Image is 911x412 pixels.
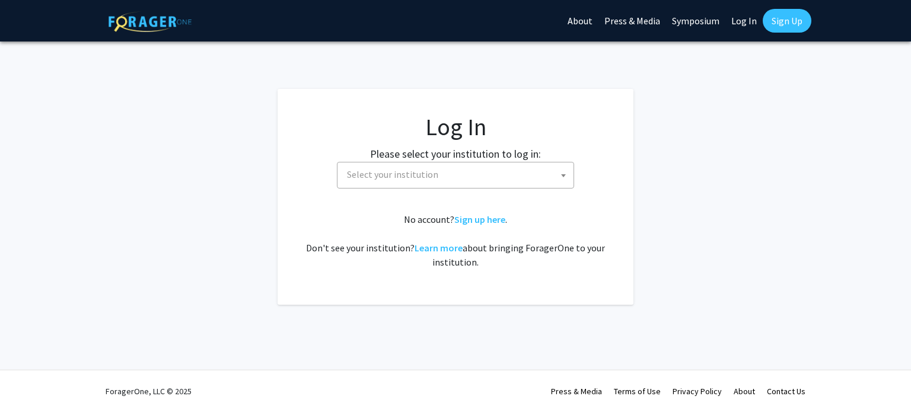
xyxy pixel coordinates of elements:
img: ForagerOne Logo [109,11,192,32]
div: ForagerOne, LLC © 2025 [106,371,192,412]
span: Select your institution [342,162,574,187]
a: Press & Media [551,386,602,397]
a: Contact Us [767,386,805,397]
a: Sign Up [763,9,811,33]
div: No account? . Don't see your institution? about bringing ForagerOne to your institution. [301,212,610,269]
span: Select your institution [347,168,438,180]
a: Terms of Use [614,386,661,397]
a: Privacy Policy [673,386,722,397]
a: About [734,386,755,397]
span: Select your institution [337,162,574,189]
a: Learn more about bringing ForagerOne to your institution [415,242,463,254]
label: Please select your institution to log in: [370,146,541,162]
h1: Log In [301,113,610,141]
a: Sign up here [454,213,505,225]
